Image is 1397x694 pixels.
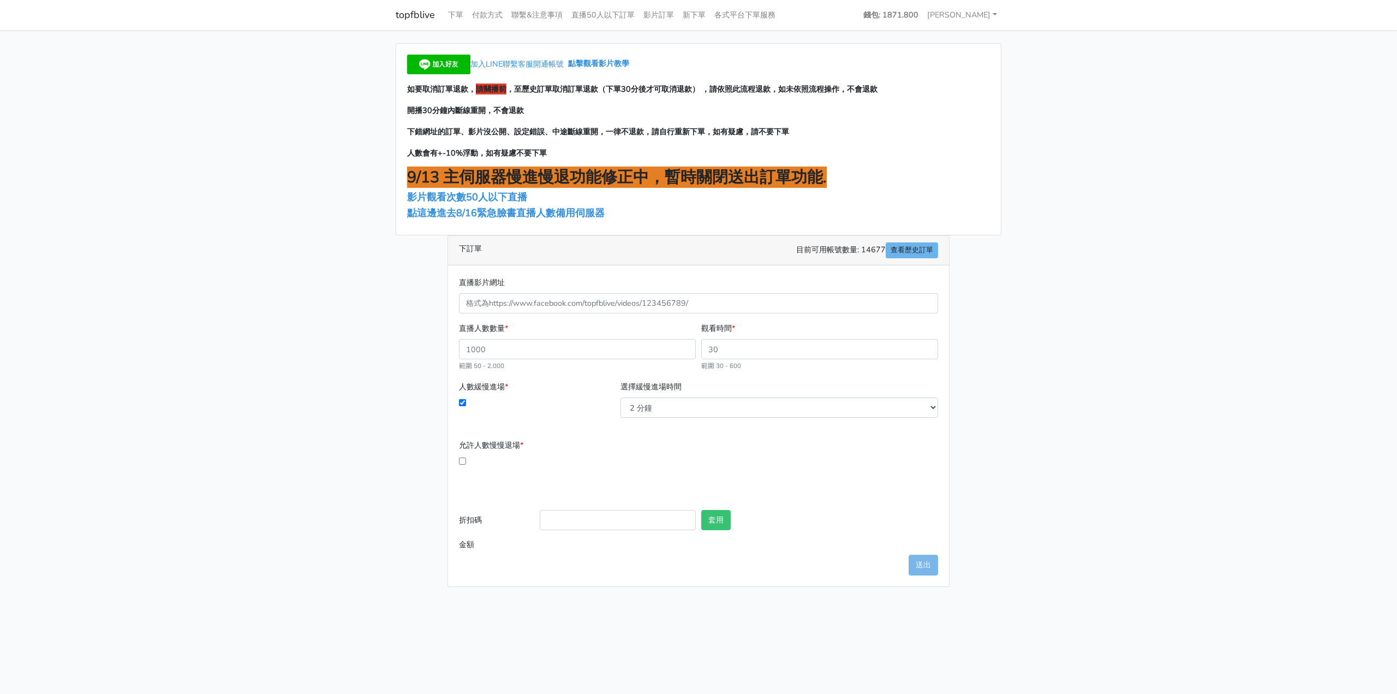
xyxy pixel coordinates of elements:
[506,84,877,94] span: ，至歷史訂單取消訂單退款（下單30分後才可取消退款） ，請依照此流程退款，如未依照流程操作，不會退款
[476,84,506,94] span: 請關播前
[470,58,564,69] span: 加入LINE聯繫客服開通帳號
[468,4,507,26] a: 付款方式
[407,55,470,74] img: 加入好友
[456,535,537,555] label: 金額
[859,4,923,26] a: 錢包: 1871.800
[923,4,1001,26] a: [PERSON_NAME]
[886,242,938,258] a: 查看歷史訂單
[863,9,918,20] strong: 錢包: 1871.800
[407,126,789,137] span: 下錯網址的訂單、影片沒公開、設定錯誤、中途斷線重開，一律不退款，請自行重新下單，如有疑慮，請不要下單
[444,4,468,26] a: 下單
[407,105,524,116] span: 開播30分鐘內斷線重開，不會退款
[448,236,949,265] div: 下訂單
[568,58,629,69] a: 點擊觀看影片教學
[459,381,508,393] label: 人數緩慢進場
[407,206,605,220] a: 點這邊進去8/16緊急臉書直播人數備用伺服器
[701,322,735,335] label: 觀看時間
[459,361,504,370] small: 範圍 50 - 2,000
[678,4,710,26] a: 新下單
[459,439,523,452] label: 允許人數慢慢退場
[407,147,547,158] span: 人數會有+-10%浮動，如有疑慮不要下單
[459,276,505,289] label: 直播影片網址
[567,4,639,26] a: 直播50人以下訂單
[620,381,682,393] label: 選擇緩慢進場時間
[459,293,938,313] input: 格式為https://www.facebook.com/topfblive/videos/123456789/
[909,555,938,575] button: 送出
[701,339,938,359] input: 30
[396,4,435,26] a: topfblive
[701,510,731,530] button: 套用
[701,361,741,370] small: 範圍 30 - 600
[459,322,508,335] label: 直播人數數量
[407,84,476,94] span: 如要取消訂單退款，
[796,242,938,258] span: 目前可用帳號數量: 14677
[639,4,678,26] a: 影片訂單
[456,510,537,535] label: 折扣碼
[407,58,568,69] a: 加入LINE聯繫客服開通帳號
[407,191,466,204] a: 影片觀看次數
[459,339,696,359] input: 1000
[507,4,567,26] a: 聯繫&注意事項
[466,191,527,204] span: 50人以下直播
[466,191,530,204] a: 50人以下直播
[710,4,780,26] a: 各式平台下單服務
[407,167,827,188] span: 9/13 主伺服器慢進慢退功能修正中，暫時關閉送出訂單功能.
